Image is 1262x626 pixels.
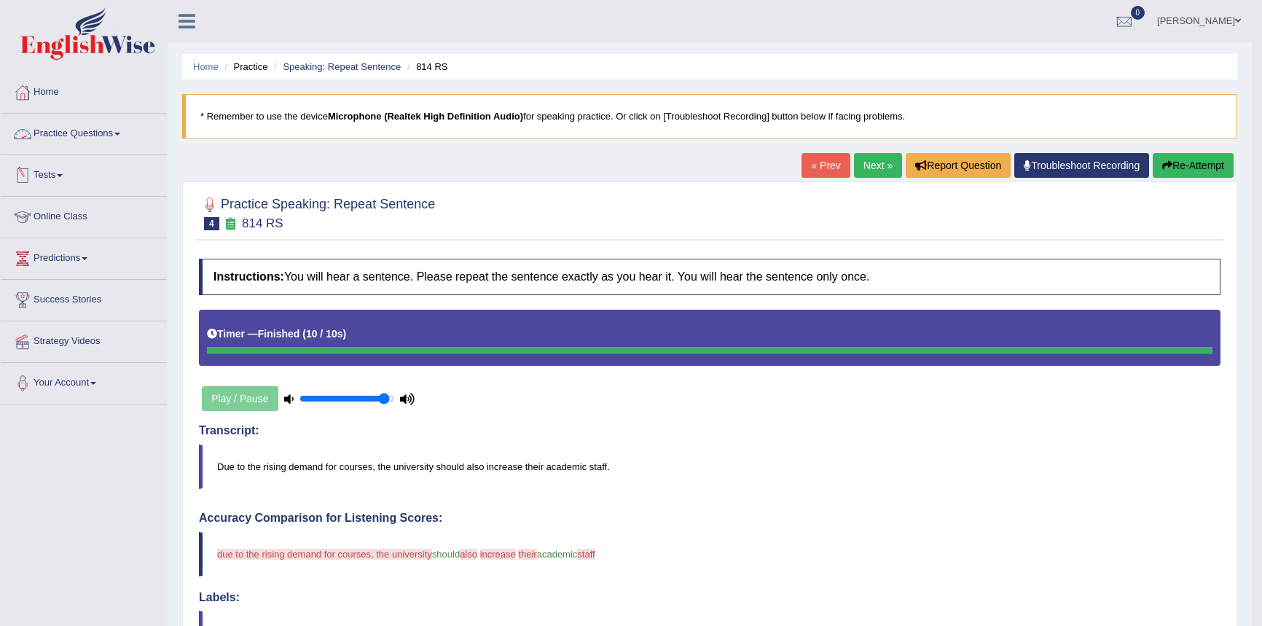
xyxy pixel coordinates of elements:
button: Report Question [906,153,1011,178]
button: Re-Attempt [1153,153,1234,178]
a: Home [193,61,219,72]
b: ) [343,328,347,340]
span: 0 [1131,6,1145,20]
blockquote: * Remember to use the device for speaking practice. Or click on [Troubleshoot Recording] button b... [182,94,1237,138]
a: Strategy Videos [1,321,167,358]
a: Predictions [1,238,167,275]
span: academic [537,549,578,560]
h4: Accuracy Comparison for Listening Scores: [199,512,1220,525]
a: Troubleshoot Recording [1014,153,1149,178]
a: Tests [1,155,167,192]
h4: Labels: [199,591,1220,604]
b: Finished [258,328,300,340]
b: Instructions: [213,270,284,283]
b: 10 / 10s [306,328,343,340]
span: their [518,549,536,560]
span: should [432,549,460,560]
a: Home [1,72,167,109]
span: also [460,549,477,560]
small: 814 RS [242,216,283,230]
small: Exam occurring question [223,217,238,231]
h4: You will hear a sentence. Please repeat the sentence exactly as you hear it. You will hear the se... [199,259,1220,295]
span: 4 [204,217,219,230]
a: Practice Questions [1,114,167,150]
span: due to the rising demand for courses, the university [217,549,432,560]
a: Success Stories [1,280,167,316]
a: « Prev [802,153,850,178]
h4: Transcript: [199,424,1220,437]
span: increase [480,549,516,560]
b: Microphone (Realtek High Definition Audio) [328,111,523,122]
span: staff [577,549,595,560]
li: Practice [221,60,267,74]
blockquote: Due to the rising demand for courses, the university should also increase their academic staff. [199,445,1220,489]
li: 814 RS [404,60,448,74]
a: Your Account [1,363,167,399]
a: Speaking: Repeat Sentence [283,61,401,72]
h5: Timer — [207,329,346,340]
h2: Practice Speaking: Repeat Sentence [199,194,435,230]
a: Online Class [1,197,167,233]
a: Next » [854,153,902,178]
b: ( [302,328,306,340]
